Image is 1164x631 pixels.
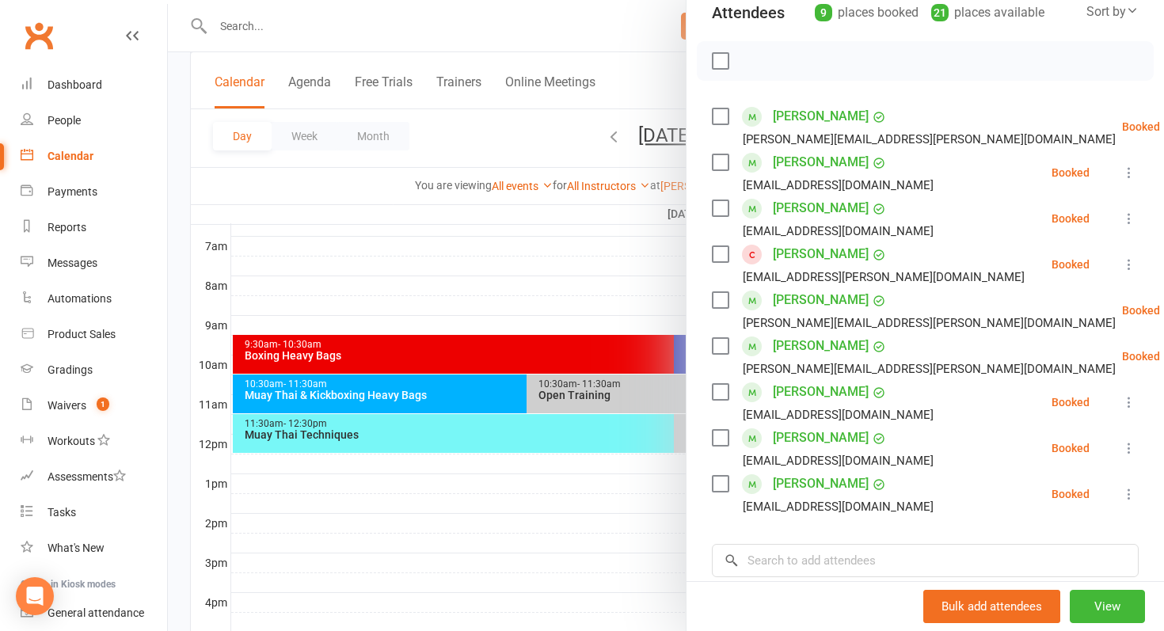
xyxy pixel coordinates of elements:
[97,397,109,411] span: 1
[21,67,167,103] a: Dashboard
[21,495,167,530] a: Tasks
[815,4,832,21] div: 9
[1122,121,1160,132] div: Booked
[48,506,76,519] div: Tasks
[21,424,167,459] a: Workouts
[1052,488,1090,500] div: Booked
[48,78,102,91] div: Dashboard
[48,257,97,269] div: Messages
[48,363,93,376] div: Gradings
[21,388,167,424] a: Waivers 1
[1122,305,1160,316] div: Booked
[48,185,97,198] div: Payments
[1070,590,1145,623] button: View
[48,150,93,162] div: Calendar
[48,399,86,412] div: Waivers
[21,281,167,317] a: Automations
[21,103,167,139] a: People
[743,450,934,471] div: [EMAIL_ADDRESS][DOMAIN_NAME]
[1122,351,1160,362] div: Booked
[21,174,167,210] a: Payments
[21,139,167,174] a: Calendar
[931,2,1044,24] div: places available
[48,542,105,554] div: What's New
[19,16,59,55] a: Clubworx
[48,221,86,234] div: Reports
[743,313,1116,333] div: [PERSON_NAME][EMAIL_ADDRESS][PERSON_NAME][DOMAIN_NAME]
[48,328,116,340] div: Product Sales
[923,590,1060,623] button: Bulk add attendees
[21,245,167,281] a: Messages
[773,150,869,175] a: [PERSON_NAME]
[21,595,167,631] a: General attendance kiosk mode
[21,210,167,245] a: Reports
[815,2,919,24] div: places booked
[773,333,869,359] a: [PERSON_NAME]
[743,267,1025,287] div: [EMAIL_ADDRESS][PERSON_NAME][DOMAIN_NAME]
[773,471,869,496] a: [PERSON_NAME]
[48,435,95,447] div: Workouts
[712,544,1139,577] input: Search to add attendees
[21,352,167,388] a: Gradings
[21,530,167,566] a: What's New
[1052,397,1090,408] div: Booked
[773,104,869,129] a: [PERSON_NAME]
[743,175,934,196] div: [EMAIL_ADDRESS][DOMAIN_NAME]
[1052,259,1090,270] div: Booked
[743,496,934,517] div: [EMAIL_ADDRESS][DOMAIN_NAME]
[21,317,167,352] a: Product Sales
[21,459,167,495] a: Assessments
[48,114,81,127] div: People
[1052,167,1090,178] div: Booked
[773,241,869,267] a: [PERSON_NAME]
[1086,2,1139,22] div: Sort by
[48,606,144,619] div: General attendance
[773,196,869,221] a: [PERSON_NAME]
[16,577,54,615] div: Open Intercom Messenger
[1052,443,1090,454] div: Booked
[773,425,869,450] a: [PERSON_NAME]
[773,379,869,405] a: [PERSON_NAME]
[743,221,934,241] div: [EMAIL_ADDRESS][DOMAIN_NAME]
[48,292,112,305] div: Automations
[743,129,1116,150] div: [PERSON_NAME][EMAIL_ADDRESS][PERSON_NAME][DOMAIN_NAME]
[48,470,126,483] div: Assessments
[743,405,934,425] div: [EMAIL_ADDRESS][DOMAIN_NAME]
[773,287,869,313] a: [PERSON_NAME]
[931,4,949,21] div: 21
[743,359,1116,379] div: [PERSON_NAME][EMAIL_ADDRESS][PERSON_NAME][DOMAIN_NAME]
[1052,213,1090,224] div: Booked
[712,2,785,24] div: Attendees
